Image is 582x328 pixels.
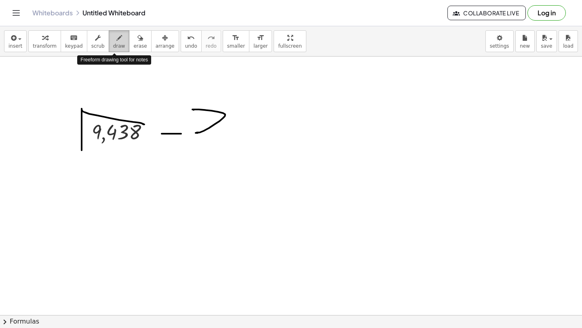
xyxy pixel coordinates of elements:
[10,6,23,19] button: Toggle navigation
[77,55,151,65] div: Freeform drawing tool for notes
[185,43,197,49] span: undo
[109,30,130,52] button: draw
[65,43,83,49] span: keypad
[520,43,530,49] span: new
[515,30,535,52] button: new
[207,33,215,43] i: redo
[151,30,179,52] button: arrange
[32,9,73,17] a: Whiteboards
[33,43,57,49] span: transform
[113,43,125,49] span: draw
[559,30,578,52] button: load
[181,30,202,52] button: undoundo
[447,6,526,20] button: Collaborate Live
[274,30,306,52] button: fullscreen
[253,43,268,49] span: larger
[536,30,557,52] button: save
[8,43,22,49] span: insert
[227,43,245,49] span: smaller
[232,33,240,43] i: format_size
[223,30,249,52] button: format_sizesmaller
[490,43,509,49] span: settings
[61,30,87,52] button: keyboardkeypad
[70,33,78,43] i: keyboard
[454,9,519,17] span: Collaborate Live
[249,30,272,52] button: format_sizelarger
[201,30,221,52] button: redoredo
[541,43,552,49] span: save
[563,43,574,49] span: load
[129,30,151,52] button: erase
[257,33,264,43] i: format_size
[485,30,514,52] button: settings
[87,30,109,52] button: scrub
[527,5,566,21] button: Log in
[28,30,61,52] button: transform
[278,43,302,49] span: fullscreen
[4,30,27,52] button: insert
[187,33,195,43] i: undo
[91,43,105,49] span: scrub
[206,43,217,49] span: redo
[133,43,147,49] span: erase
[156,43,175,49] span: arrange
